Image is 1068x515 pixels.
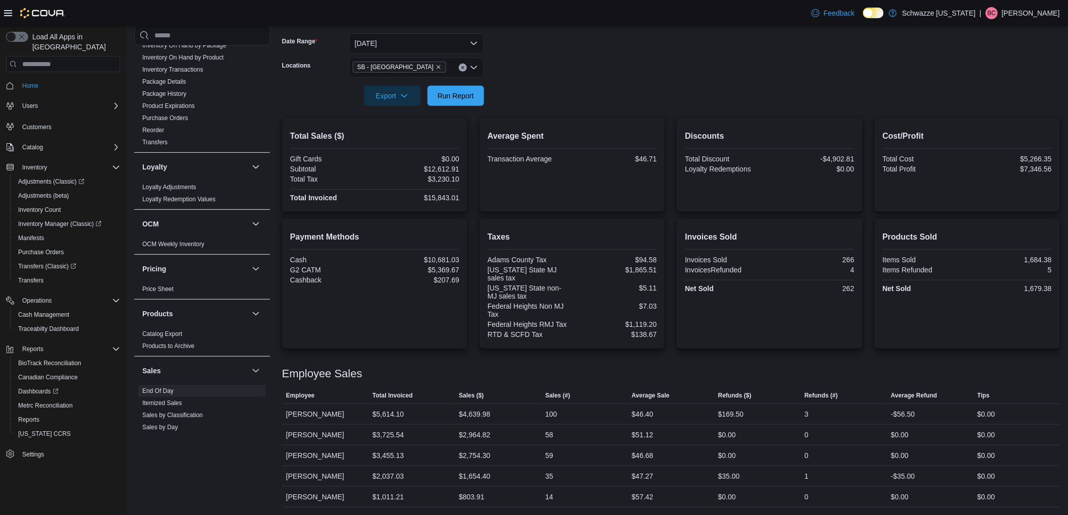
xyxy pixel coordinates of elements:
[718,429,736,441] div: $0.00
[488,330,570,338] div: RTD & SCFD Tax
[805,429,809,441] div: 0
[459,470,490,482] div: $1,654.40
[22,123,51,131] span: Customers
[10,259,124,273] a: Transfers (Classic)
[2,294,124,308] button: Operations
[134,328,270,356] div: Products
[28,32,120,52] span: Load All Apps in [GEOGRAPHIC_DATA]
[574,302,657,310] div: $7.03
[685,266,768,274] div: InvoicesRefunded
[250,218,262,230] button: OCM
[988,7,996,19] span: BC
[22,163,47,171] span: Inventory
[142,196,216,203] a: Loyalty Redemption Values
[718,470,740,482] div: $35.00
[459,491,485,503] div: $803.91
[14,260,120,272] span: Transfers (Classic)
[372,491,404,503] div: $1,011.21
[142,138,168,146] span: Transfers
[20,8,65,18] img: Cova
[863,8,884,18] input: Dark Mode
[10,203,124,217] button: Inventory Count
[10,370,124,384] button: Canadian Compliance
[290,130,459,142] h2: Total Sales ($)
[10,384,124,398] a: Dashboards
[10,427,124,441] button: [US_STATE] CCRS
[805,449,809,462] div: 0
[377,194,459,202] div: $15,843.01
[22,345,43,353] span: Reports
[14,371,120,383] span: Canadian Compliance
[805,491,809,503] div: 0
[290,266,373,274] div: G2 CATM
[14,274,47,287] a: Transfers
[250,365,262,377] button: Sales
[349,33,484,53] button: [DATE]
[772,284,855,293] div: 262
[353,62,446,73] span: SB - Federal Heights
[142,309,173,319] h3: Products
[14,176,120,188] span: Adjustments (Classic)
[863,18,864,19] span: Dark Mode
[545,408,557,420] div: 100
[574,320,657,328] div: $1,119.20
[377,256,459,264] div: $10,681.03
[14,357,85,369] a: BioTrack Reconciliation
[488,256,570,264] div: Adams County Tax
[18,178,84,186] span: Adjustments (Classic)
[14,323,83,335] a: Traceabilty Dashboard
[574,256,657,264] div: $94.58
[2,160,124,175] button: Inventory
[891,429,909,441] div: $0.00
[142,285,174,293] span: Price Sheet
[978,391,990,399] span: Tips
[2,119,124,134] button: Customers
[685,256,768,264] div: Invoices Sold
[290,231,459,243] h2: Payment Methods
[286,391,315,399] span: Employee
[14,190,120,202] span: Adjustments (beta)
[685,165,768,173] div: Loyalty Redemptions
[632,470,654,482] div: $47.27
[377,266,459,274] div: $5,369.67
[18,141,47,153] button: Catalog
[18,100,42,112] button: Users
[142,241,204,248] a: OCM Weekly Inventory
[969,165,1052,173] div: $7,346.56
[685,231,854,243] h2: Invoices Sold
[14,428,120,440] span: Washington CCRS
[891,491,909,503] div: $0.00
[883,256,966,264] div: Items Sold
[883,130,1052,142] h2: Cost/Profit
[142,90,186,98] span: Package History
[969,256,1052,264] div: 1,684.38
[370,86,414,106] span: Export
[372,391,413,399] span: Total Invoiced
[142,102,195,109] a: Product Expirations
[364,86,420,106] button: Export
[282,404,368,424] div: [PERSON_NAME]
[632,449,654,462] div: $46.68
[142,162,248,172] button: Loyalty
[142,126,164,134] span: Reorder
[282,425,368,445] div: [PERSON_NAME]
[18,220,101,228] span: Inventory Manager (Classic)
[470,64,478,72] button: Open list of options
[459,429,490,441] div: $2,964.82
[805,470,809,482] div: 1
[436,64,442,70] button: Remove SB - Federal Heights from selection in this group
[808,3,859,23] a: Feedback
[978,429,995,441] div: $0.00
[134,238,270,254] div: OCM
[372,429,404,441] div: $3,725.54
[891,408,915,420] div: -$56.50
[134,181,270,209] div: Loyalty
[428,86,484,106] button: Run Report
[14,414,120,426] span: Reports
[134,283,270,299] div: Pricing
[290,155,373,163] div: Gift Cards
[14,428,75,440] a: [US_STATE] CCRS
[142,114,188,122] span: Purchase Orders
[22,450,44,459] span: Settings
[14,204,120,216] span: Inventory Count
